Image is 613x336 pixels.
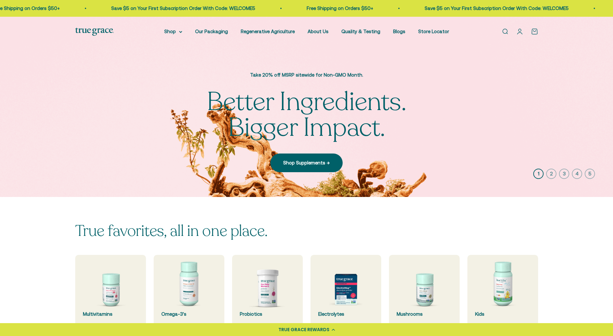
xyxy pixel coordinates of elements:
[241,29,295,34] a: Regenerative Agriculture
[104,5,248,12] p: Save $5 on Your First Subscription Order With Code: WELCOME5
[240,310,295,318] div: Probiotics
[393,29,405,34] a: Blogs
[161,310,217,318] div: Omega-3's
[270,154,343,172] a: Shop Supplements →
[75,255,146,326] a: Multivitamins
[207,84,406,145] split-lines: Better Ingredients. Bigger Impact.
[154,255,224,326] a: Omega-3's
[341,29,380,34] a: Quality & Testing
[559,169,569,179] button: 3
[201,71,413,79] p: Take 20% off MSRP sitewide for Non-GMO Month.
[533,169,544,179] button: 1
[83,310,138,318] div: Multivitamins
[418,5,562,12] p: Save $5 on Your First Subscription Order With Code: WELCOME5
[318,310,374,318] div: Electrolytes
[475,310,530,318] div: Kids
[164,28,182,35] summary: Shop
[308,29,329,34] a: About Us
[75,220,268,241] split-lines: True favorites, all in one place.
[389,255,460,326] a: Mushrooms
[232,255,303,326] a: Probiotics
[546,169,556,179] button: 2
[300,5,366,11] a: Free Shipping on Orders $50+
[311,255,381,326] a: Electrolytes
[397,310,452,318] div: Mushrooms
[585,169,595,179] button: 5
[278,326,329,333] div: TRUE GRACE REWARDS
[195,29,228,34] a: Our Packaging
[572,169,582,179] button: 4
[418,29,449,34] a: Store Locator
[467,255,538,326] a: Kids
